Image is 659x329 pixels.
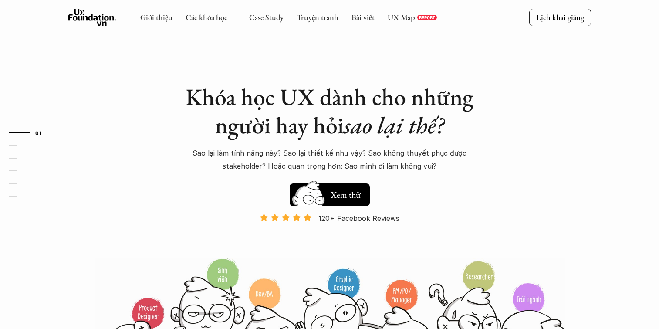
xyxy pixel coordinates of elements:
[177,83,482,139] h1: Khóa học UX dành cho những người hay hỏi
[529,9,591,26] a: Lịch khai giảng
[9,128,50,138] a: 01
[290,179,370,206] a: Xem thử
[417,15,437,20] a: REPORT
[318,212,399,225] p: 120+ Facebook Reviews
[35,130,41,136] strong: 01
[331,189,361,201] h5: Xem thử
[351,12,375,22] a: Bài viết
[252,213,407,257] a: 120+ Facebook Reviews
[297,12,338,22] a: Truyện tranh
[344,110,444,140] em: sao lại thế?
[388,12,415,22] a: UX Map
[177,146,482,173] p: Sao lại làm tính năng này? Sao lại thiết kế như vậy? Sao không thuyết phục được stakeholder? Hoặc...
[419,15,435,20] p: REPORT
[140,12,172,22] a: Giới thiệu
[186,12,227,22] a: Các khóa học
[536,12,584,22] p: Lịch khai giảng
[249,12,284,22] a: Case Study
